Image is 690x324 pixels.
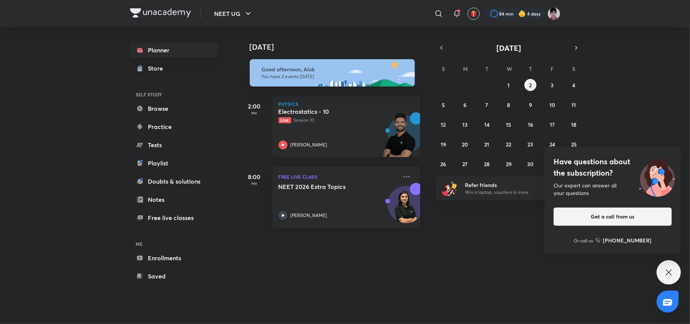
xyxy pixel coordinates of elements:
[459,158,471,170] button: October 27, 2025
[130,42,218,58] a: Planner
[130,8,191,19] a: Company Logo
[528,121,533,128] abbr: October 16, 2025
[502,118,515,131] button: October 15, 2025
[279,183,373,190] h5: NEET 2026 Extra Topics
[527,160,534,168] abbr: October 30, 2025
[484,121,490,128] abbr: October 14, 2025
[239,102,269,111] h5: 2:00
[574,237,593,244] p: Or call us
[603,236,652,244] h6: [PHONE_NUMBER]
[441,141,446,148] abbr: October 19, 2025
[291,212,327,219] p: [PERSON_NAME]
[464,101,467,109] abbr: October 6, 2025
[548,7,560,20] img: Alok Mishra
[130,8,191,17] img: Company Logo
[573,82,576,89] abbr: October 4, 2025
[568,79,580,91] button: October 4, 2025
[502,158,515,170] button: October 29, 2025
[554,156,672,179] h4: Have questions about the subscription?
[239,181,269,186] p: PM
[485,141,490,148] abbr: October 21, 2025
[262,66,408,73] h6: Good afternoon, Alok
[437,138,449,150] button: October 19, 2025
[485,65,488,72] abbr: Tuesday
[130,137,218,153] a: Tests
[468,8,480,20] button: avatar
[459,138,471,150] button: October 20, 2025
[546,99,558,111] button: October 10, 2025
[130,192,218,207] a: Notes
[481,138,493,150] button: October 21, 2025
[527,141,533,148] abbr: October 23, 2025
[262,74,408,80] p: You have 2 events [DATE]
[463,121,468,128] abbr: October 13, 2025
[463,65,468,72] abbr: Monday
[551,82,554,89] abbr: October 3, 2025
[279,102,414,106] p: Physics
[572,101,576,109] abbr: October 11, 2025
[502,138,515,150] button: October 22, 2025
[437,118,449,131] button: October 12, 2025
[130,61,218,76] a: Store
[279,172,397,181] p: FREE LIVE CLASS
[279,108,373,115] h5: Electrostatics - 10
[481,118,493,131] button: October 14, 2025
[529,65,532,72] abbr: Thursday
[529,101,532,109] abbr: October 9, 2025
[481,158,493,170] button: October 28, 2025
[571,141,577,148] abbr: October 25, 2025
[568,118,580,131] button: October 18, 2025
[463,160,468,168] abbr: October 27, 2025
[529,82,532,89] abbr: October 2, 2025
[465,181,558,189] h6: Refer friends
[130,156,218,171] a: Playlist
[502,99,515,111] button: October 8, 2025
[447,42,571,53] button: [DATE]
[130,237,218,250] h6: ME
[502,79,515,91] button: October 1, 2025
[554,208,672,226] button: Get a call from us
[573,65,576,72] abbr: Saturday
[379,112,420,165] img: unacademy
[486,101,488,109] abbr: October 7, 2025
[507,82,510,89] abbr: October 1, 2025
[506,160,512,168] abbr: October 29, 2025
[568,138,580,150] button: October 25, 2025
[507,65,512,72] abbr: Wednesday
[130,174,218,189] a: Doubts & solutions
[568,99,580,111] button: October 11, 2025
[250,59,415,87] img: afternoon
[518,10,526,17] img: streak
[442,181,457,196] img: referral
[459,118,471,131] button: October 13, 2025
[441,121,446,128] abbr: October 12, 2025
[484,160,490,168] abbr: October 28, 2025
[549,141,555,148] abbr: October 24, 2025
[459,99,471,111] button: October 6, 2025
[551,65,554,72] abbr: Friday
[437,99,449,111] button: October 5, 2025
[470,10,477,17] img: avatar
[239,111,269,115] p: PM
[130,101,218,116] a: Browse
[496,43,521,53] span: [DATE]
[524,79,537,91] button: October 2, 2025
[442,65,445,72] abbr: Sunday
[524,158,537,170] button: October 30, 2025
[506,121,511,128] abbr: October 15, 2025
[437,158,449,170] button: October 26, 2025
[546,118,558,131] button: October 17, 2025
[462,141,468,148] abbr: October 20, 2025
[549,101,555,109] abbr: October 10, 2025
[291,142,327,148] p: [PERSON_NAME]
[441,160,446,168] abbr: October 26, 2025
[250,42,428,52] h4: [DATE]
[481,99,493,111] button: October 7, 2025
[279,117,397,124] p: Session 10
[442,101,445,109] abbr: October 5, 2025
[148,64,168,73] div: Store
[546,79,558,91] button: October 3, 2025
[554,182,672,197] div: Our expert can answer all your questions
[130,210,218,225] a: Free live classes
[524,118,537,131] button: October 16, 2025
